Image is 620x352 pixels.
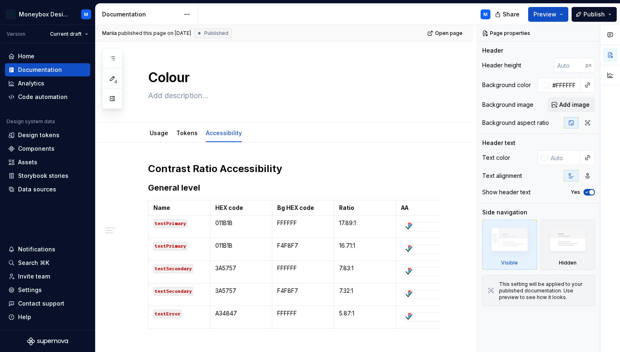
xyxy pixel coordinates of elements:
[277,242,329,250] p: F4F8F7
[153,242,187,251] code: textPrimary
[571,189,580,196] label: Yes
[148,182,440,193] h3: General level
[148,162,440,175] h2: Contrast Ratio Accessibility
[482,188,531,196] div: Show header text
[339,309,391,317] p: 5.87:1
[277,219,329,227] p: FFFFFF
[277,204,314,211] strong: Bg HEX code
[5,283,90,297] a: Settings
[5,156,90,169] a: Assets
[18,245,55,253] div: Notifications
[549,78,581,92] input: Auto
[153,219,187,228] code: textPrimary
[50,31,82,37] span: Current draft
[18,131,59,139] div: Design tokens
[84,11,88,18] div: M
[528,7,568,22] button: Preview
[405,268,413,276] img: 32f148c9-5440-4703-ab5e-0ea10e5bed38.png
[277,309,329,317] p: FFFFFF
[18,272,50,281] div: Invite team
[339,204,354,211] strong: Ratio
[153,310,182,318] code: textError
[499,281,590,301] div: This setting will be applied to your published documentation. Use preview to see how it looks.
[18,66,62,74] div: Documentation
[501,260,518,266] div: Visible
[173,124,201,141] div: Tokens
[102,30,117,37] span: Mariia
[204,30,228,37] span: Published
[102,10,180,18] div: Documentation
[215,287,267,295] p: 3A5757
[146,124,171,141] div: Usage
[547,150,581,165] input: Auto
[153,287,193,296] code: textSecondary
[203,124,245,141] div: Accessibility
[559,101,590,109] span: Add image
[7,31,25,37] div: Version
[540,220,595,270] div: Hidden
[5,270,90,283] a: Invite team
[584,10,605,18] span: Publish
[405,245,413,253] img: 32f148c9-5440-4703-ab5e-0ea10e5bed38.png
[482,154,510,162] div: Text color
[405,313,413,321] img: 32f148c9-5440-4703-ab5e-0ea10e5bed38.png
[18,93,68,101] div: Code automation
[482,208,527,216] div: Side navigation
[18,286,42,294] div: Settings
[146,68,438,87] textarea: Colour
[5,169,90,182] a: Storybook stories
[5,63,90,76] a: Documentation
[401,204,408,211] strong: AA
[150,129,168,136] a: Usage
[5,183,90,196] a: Data sources
[6,9,16,19] img: c17557e8-ebdc-49e2-ab9e-7487adcf6d53.png
[5,129,90,142] a: Design tokens
[503,10,520,18] span: Share
[7,118,55,125] div: Design system data
[435,30,463,37] span: Open page
[27,337,68,345] svg: Supernova Logo
[18,299,64,308] div: Contact support
[482,61,521,69] div: Header height
[18,185,56,193] div: Data sources
[339,287,391,295] p: 7.32:1
[482,101,533,109] div: Background image
[18,313,31,321] div: Help
[5,311,90,324] button: Help
[533,10,556,18] span: Preview
[5,90,90,104] a: Code automation
[18,158,37,166] div: Assets
[5,142,90,155] a: Components
[215,219,267,227] p: 011B1B
[153,265,193,273] code: textSecondary
[586,62,592,69] p: px
[483,11,488,18] div: M
[18,79,44,87] div: Analytics
[482,172,522,180] div: Text alignment
[18,172,68,180] div: Storybook stories
[118,30,191,37] div: published this page on [DATE]
[215,309,267,317] p: A34847
[339,264,391,272] p: 7.83:1
[18,52,34,60] div: Home
[482,139,515,147] div: Header text
[425,28,466,39] a: Open page
[112,78,119,85] span: 4
[277,264,329,272] p: FFFFFF
[554,58,586,73] input: Auto
[572,7,617,22] button: Publish
[482,46,503,55] div: Header
[18,145,55,153] div: Components
[5,297,90,310] button: Contact support
[5,256,90,269] button: Search ⌘K
[19,10,71,18] div: Moneybox Design System
[339,219,391,227] p: 17.89:1
[206,129,242,136] a: Accessibility
[482,220,537,270] div: Visible
[559,260,577,266] div: Hidden
[405,223,413,231] img: 32f148c9-5440-4703-ab5e-0ea10e5bed38.png
[5,50,90,63] a: Home
[277,287,329,295] p: F4F8F7
[176,129,198,136] a: Tokens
